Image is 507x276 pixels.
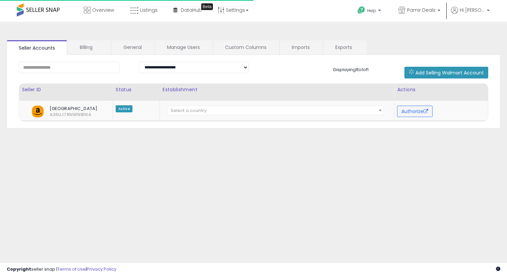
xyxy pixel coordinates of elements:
[68,40,110,54] a: Billing
[451,7,490,22] a: Hi [PERSON_NAME]
[397,86,485,93] div: Actions
[407,7,436,13] span: Pamir Deals
[155,40,212,54] a: Manage Users
[116,105,132,112] span: Active
[163,86,392,93] div: Establishment
[404,67,488,78] button: Add Selling Walmart Account
[32,106,44,117] img: amazon.png
[87,266,116,272] a: Privacy Policy
[460,7,485,13] span: Hi [PERSON_NAME]
[57,266,86,272] a: Terms of Use
[7,266,31,272] strong: Copyright
[140,7,158,13] span: Listings
[352,1,388,22] a: Help
[367,8,376,13] span: Help
[333,66,369,73] span: Displaying 1 to 1 of 1
[323,40,366,54] a: Exports
[201,3,213,10] div: Tooltip anchor
[45,106,98,112] span: [GEOGRAPHIC_DATA]
[213,40,279,54] a: Custom Columns
[116,86,157,93] div: Status
[415,69,484,76] span: Add Selling Walmart Account
[45,112,55,118] span: A3SUJ7RNWN8INA
[171,107,207,114] span: Select a country
[397,106,433,117] button: Authorize
[92,7,114,13] span: Overview
[7,266,116,273] div: seller snap | |
[7,40,67,55] a: Seller Accounts
[22,86,110,93] div: Seller ID
[357,6,365,14] i: Get Help
[280,40,322,54] a: Imports
[111,40,154,54] a: General
[181,7,202,13] span: DataHub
